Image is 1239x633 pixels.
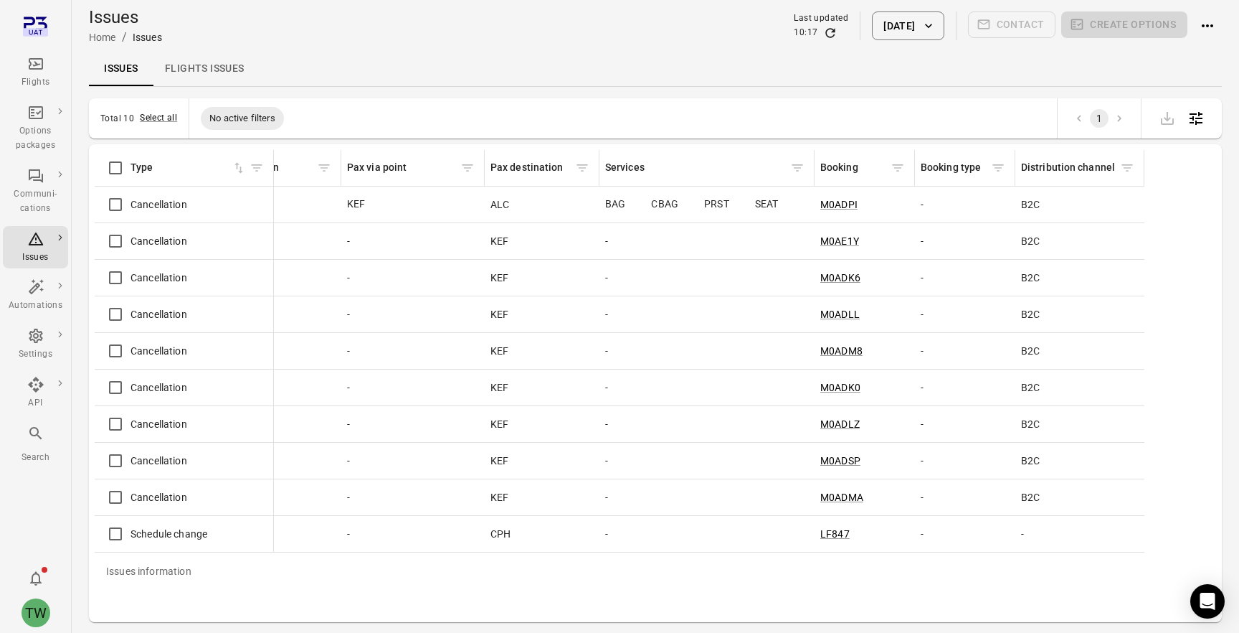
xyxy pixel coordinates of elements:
[605,344,809,358] div: -
[490,380,508,395] span: KEF
[3,372,68,415] a: API
[968,11,1056,40] span: Please make a selection to create communications
[1021,307,1040,322] span: B2C
[130,527,207,541] span: Schedule change
[490,490,508,505] span: KEF
[347,490,479,505] div: -
[130,160,246,176] div: Sort by type in ascending order
[9,75,62,90] div: Flights
[9,250,62,265] div: Issues
[9,299,62,313] div: Automations
[9,347,62,362] div: Settings
[820,272,860,283] a: M0ADK6
[921,490,1010,505] div: -
[987,157,1009,179] button: Filter by pax booking type
[887,157,908,179] span: Filter by booking
[605,234,809,248] div: -
[1021,234,1040,248] span: B2C
[820,492,863,503] a: M0ADMA
[246,157,267,179] button: Filter by type
[3,323,68,366] a: Settings
[1061,11,1187,40] span: Please make a selection to create an option package
[921,307,1010,322] div: -
[89,52,153,86] a: Issues
[22,599,50,627] div: TW
[130,160,246,176] span: Type
[921,234,1010,248] div: -
[347,197,385,212] span: KEF
[89,52,1222,86] div: Local navigation
[1182,104,1210,133] button: Open table configuration
[130,234,187,248] span: Cancellation
[820,418,860,430] a: M0ADLZ
[794,11,848,26] div: Last updated
[347,271,479,285] div: -
[921,454,1010,468] div: -
[704,197,749,212] span: PRST
[1021,344,1040,358] span: B2C
[820,309,860,320] a: M0ADLL
[490,344,508,358] span: KEF
[3,163,68,220] a: Communi-cations
[130,307,187,322] span: Cancellation
[651,197,698,212] span: CBAG
[1021,527,1139,541] div: -
[140,111,177,126] button: Select all
[820,528,850,540] a: LF847
[1021,454,1040,468] span: B2C
[313,157,335,179] button: Filter by pax origin
[347,160,457,176] div: Pax via point
[130,197,187,212] span: Cancellation
[787,157,808,179] button: Filter by pax services
[921,160,987,176] div: Booking type
[347,380,479,395] div: -
[490,454,508,468] span: KEF
[130,160,232,176] div: Type
[823,26,837,40] button: Refresh data
[133,30,162,44] div: Issues
[1153,111,1182,124] span: Please make a selection to export
[130,454,187,468] span: Cancellation
[3,226,68,269] a: Issues
[130,344,187,358] span: Cancellation
[755,197,799,212] span: SEAT
[605,527,809,541] div: -
[490,417,508,431] span: KEF
[1069,109,1129,128] nav: pagination navigation
[605,160,787,176] div: Services
[3,100,68,157] a: Options packages
[605,197,645,212] span: BAG
[100,113,134,123] div: Total 10
[921,380,1010,395] div: -
[347,454,479,468] div: -
[1021,271,1040,285] span: B2C
[820,199,858,210] a: M0ADPI
[820,345,863,357] a: M0ADM8
[490,197,509,212] span: ALC
[820,382,860,393] a: M0ADK0
[347,234,479,248] div: -
[921,344,1010,358] div: -
[1116,157,1138,179] span: Filter by booking distribution channel
[490,160,571,176] div: Pax destination
[1021,417,1040,431] span: B2C
[1021,160,1116,176] div: Distribution channel
[490,307,508,322] span: KEF
[820,160,887,176] div: Booking
[820,455,860,466] a: M0ADSP
[9,124,62,153] div: Options packages
[1021,490,1040,505] span: B2C
[605,307,809,322] div: -
[347,344,479,358] div: -
[9,187,62,216] div: Communi-cations
[457,157,478,179] span: Filter by pax via points
[3,421,68,469] button: Search
[921,527,1010,541] div: -
[95,553,203,590] div: Issues information
[1193,11,1222,40] button: Actions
